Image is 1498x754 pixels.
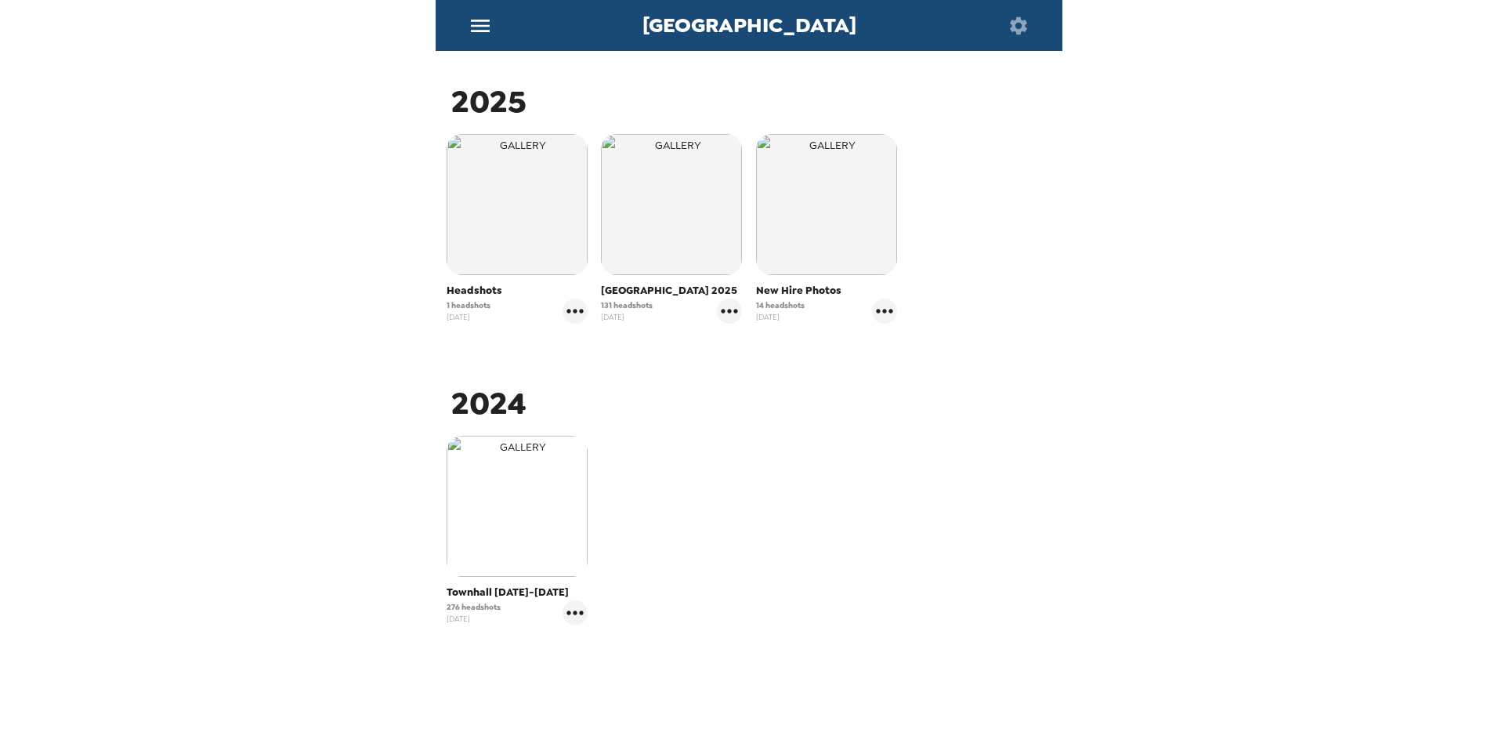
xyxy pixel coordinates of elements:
[563,299,588,324] button: gallery menu
[601,283,742,299] span: [GEOGRAPHIC_DATA] 2025
[756,283,897,299] span: New Hire Photos
[451,81,526,122] span: 2025
[642,15,856,36] span: [GEOGRAPHIC_DATA]
[447,134,588,275] img: gallery
[872,299,897,324] button: gallery menu
[447,436,588,577] img: gallery
[601,299,653,311] span: 131 headshots
[447,585,588,600] span: Townhall [DATE]-[DATE]
[451,382,526,424] span: 2024
[447,299,490,311] span: 1 headshots
[447,311,490,323] span: [DATE]
[563,600,588,625] button: gallery menu
[447,601,501,613] span: 276 headshots
[756,134,897,275] img: gallery
[756,299,805,311] span: 14 headshots
[601,134,742,275] img: gallery
[447,283,588,299] span: Headshots
[447,613,501,625] span: [DATE]
[717,299,742,324] button: gallery menu
[756,311,805,323] span: [DATE]
[601,311,653,323] span: [DATE]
